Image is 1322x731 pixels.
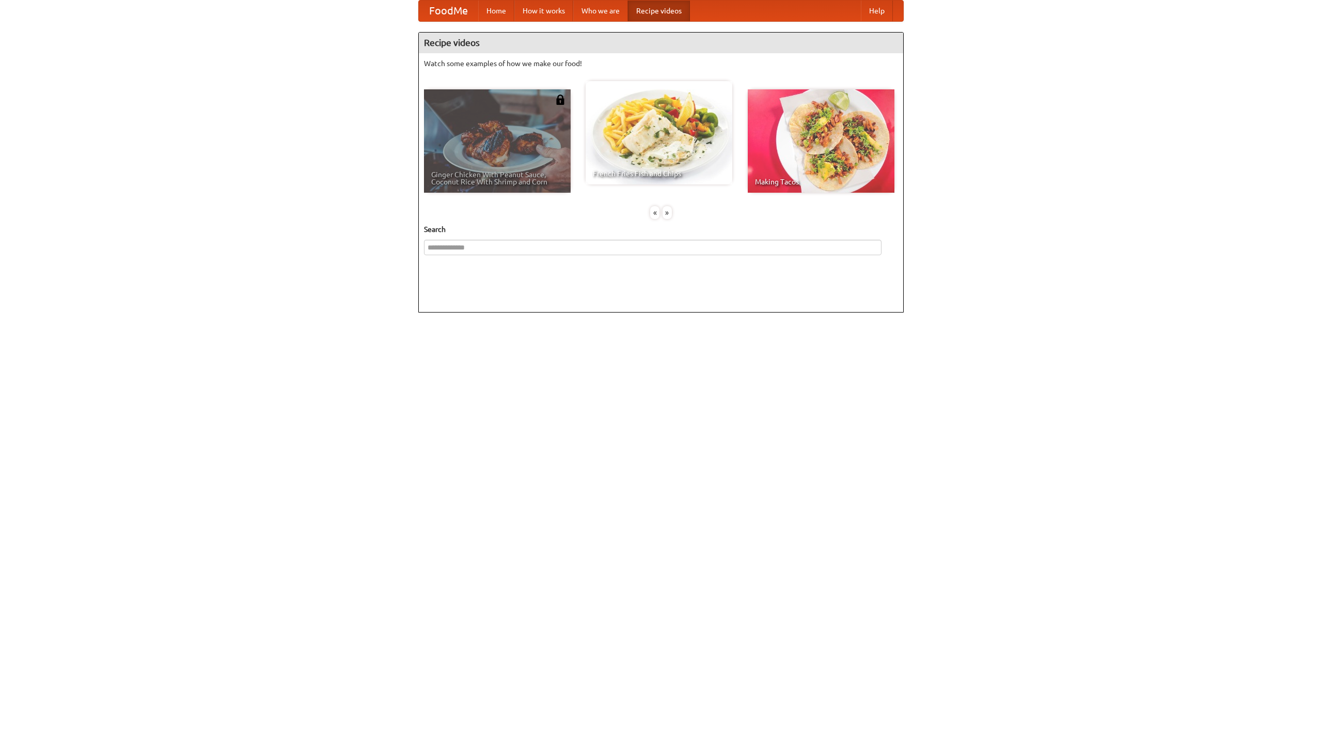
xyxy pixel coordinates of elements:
a: Help [861,1,893,21]
p: Watch some examples of how we make our food! [424,58,898,69]
a: Making Tacos [748,89,894,193]
a: FoodMe [419,1,478,21]
span: Making Tacos [755,178,887,185]
img: 483408.png [555,95,565,105]
a: Home [478,1,514,21]
a: French Fries Fish and Chips [586,81,732,184]
h5: Search [424,224,898,235]
div: » [663,206,672,219]
a: Recipe videos [628,1,690,21]
div: « [650,206,659,219]
a: How it works [514,1,573,21]
h4: Recipe videos [419,33,903,53]
span: French Fries Fish and Chips [593,170,725,177]
a: Who we are [573,1,628,21]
